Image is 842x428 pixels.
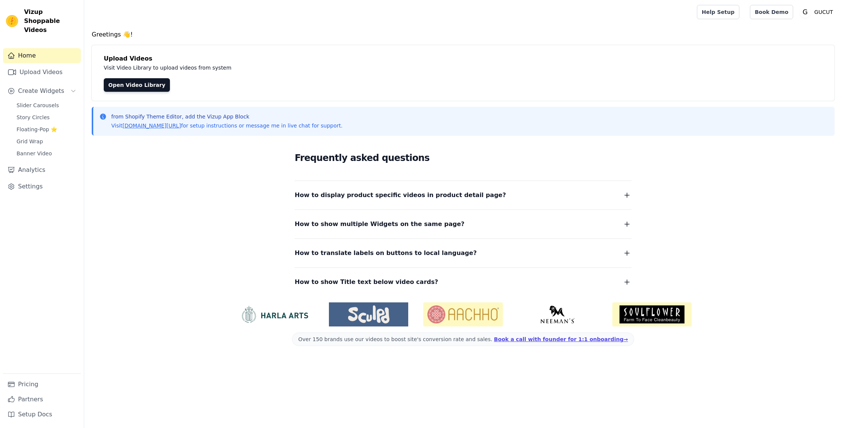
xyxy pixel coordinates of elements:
img: Aachho [423,302,503,326]
p: from Shopify Theme Editor, add the Vizup App Block [111,113,342,120]
img: Soulflower [612,302,692,326]
img: HarlaArts [235,305,314,323]
a: Book a call with founder for 1:1 onboarding [494,336,628,342]
p: Visit Video Library to upload videos from system [104,63,441,72]
h4: Upload Videos [104,54,822,63]
span: Banner Video [17,150,52,157]
a: Slider Carousels [12,100,81,111]
a: Banner Video [12,148,81,159]
a: Book Demo [750,5,793,19]
a: [DOMAIN_NAME][URL] [123,123,181,129]
a: Partners [3,392,81,407]
a: Open Video Library [104,78,170,92]
img: Vizup [6,15,18,27]
p: Visit for setup instructions or message me in live chat for support. [111,122,342,129]
span: How to display product specific videos in product detail page? [295,190,506,200]
span: How to show multiple Widgets on the same page? [295,219,465,229]
a: Settings [3,179,81,194]
a: Floating-Pop ⭐ [12,124,81,135]
span: Vizup Shoppable Videos [24,8,78,35]
a: Analytics [3,162,81,178]
button: How to show multiple Widgets on the same page? [295,219,631,229]
p: GUCUT [811,5,836,19]
button: G GUCUT [799,5,836,19]
span: Floating-Pop ⭐ [17,126,57,133]
button: How to display product specific videos in product detail page? [295,190,631,200]
span: Create Widgets [18,87,64,96]
a: Setup Docs [3,407,81,422]
span: Slider Carousels [17,102,59,109]
button: Create Widgets [3,83,81,99]
span: How to translate labels on buttons to local language? [295,248,477,258]
a: Grid Wrap [12,136,81,147]
text: G [803,8,808,16]
a: Story Circles [12,112,81,123]
button: How to show Title text below video cards? [295,277,631,287]
button: How to translate labels on buttons to local language? [295,248,631,258]
a: Pricing [3,377,81,392]
a: Upload Videos [3,65,81,80]
span: Grid Wrap [17,138,43,145]
a: Help Setup [697,5,739,19]
a: Home [3,48,81,63]
h4: Greetings 👋! [92,30,834,39]
span: How to show Title text below video cards? [295,277,438,287]
img: Sculpd US [329,305,408,323]
h2: Frequently asked questions [295,150,631,165]
img: Neeman's [518,305,597,323]
span: Story Circles [17,114,50,121]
